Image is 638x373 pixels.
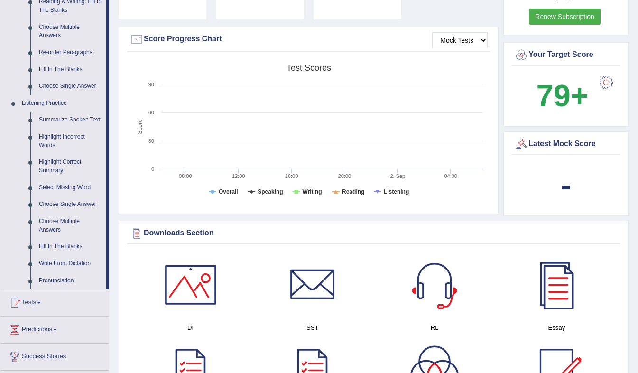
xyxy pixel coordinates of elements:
a: Choose Single Answer [35,196,106,213]
a: Renew Subscription [529,9,601,25]
b: - [561,168,571,202]
a: Summarize Spoken Text [35,112,106,129]
tspan: Writing [302,188,322,195]
a: Tests [0,289,109,313]
text: 20:00 [338,173,351,179]
tspan: Speaking [258,188,283,195]
tspan: 2. Sep [390,173,405,179]
h4: Essay [500,323,613,333]
b: 79+ [536,78,589,113]
a: Highlight Correct Summary [35,154,106,179]
a: Choose Multiple Answers [35,213,106,238]
a: Write From Dictation [35,255,106,272]
text: 16:00 [285,173,298,179]
tspan: Test scores [287,63,331,73]
h4: SST [256,323,369,333]
div: Latest Mock Score [514,137,618,151]
div: Score Progress Chart [129,32,488,47]
a: Select Missing Word [35,179,106,196]
text: 60 [148,110,154,115]
text: 30 [148,138,154,144]
h4: RL [379,323,491,333]
a: Pronunciation [35,272,106,289]
tspan: Overall [219,188,238,195]
a: Re-order Paragraphs [35,44,106,61]
a: Fill In The Blanks [35,238,106,255]
h4: DI [134,323,247,333]
text: 90 [148,82,154,87]
a: Listening Practice [18,95,106,112]
tspan: Reading [342,188,364,195]
a: Fill In The Blanks [35,61,106,78]
tspan: Score [137,119,143,134]
text: 08:00 [179,173,192,179]
a: Choose Single Answer [35,78,106,95]
a: Predictions [0,317,109,340]
div: Downloads Section [129,226,618,241]
a: Highlight Incorrect Words [35,129,106,154]
a: Success Stories [0,344,109,367]
text: 04:00 [444,173,457,179]
a: Choose Multiple Answers [35,19,106,44]
tspan: Listening [384,188,409,195]
div: Your Target Score [514,48,618,62]
text: 0 [151,166,154,172]
text: 12:00 [232,173,245,179]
